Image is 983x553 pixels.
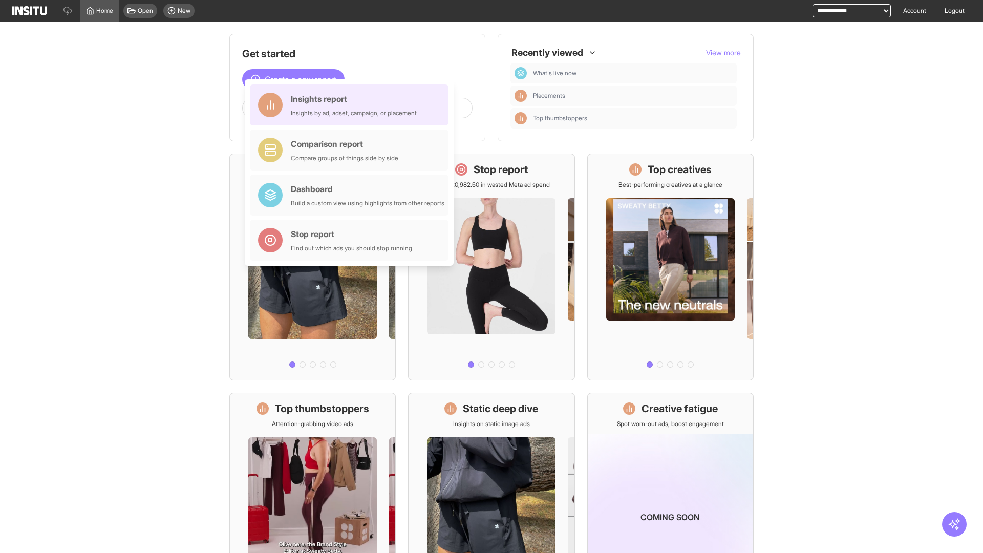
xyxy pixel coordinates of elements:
[265,73,336,86] span: Create a new report
[515,90,527,102] div: Insights
[242,47,473,61] h1: Get started
[533,114,733,122] span: Top thumbstoppers
[291,183,444,195] div: Dashboard
[533,69,733,77] span: What's live now
[706,48,741,58] button: View more
[272,420,353,428] p: Attention-grabbing video ads
[96,7,113,15] span: Home
[178,7,190,15] span: New
[474,162,528,177] h1: Stop report
[138,7,153,15] span: Open
[706,48,741,57] span: View more
[291,199,444,207] div: Build a custom view using highlights from other reports
[433,181,550,189] p: Save £20,982.50 in wasted Meta ad spend
[408,154,574,380] a: Stop reportSave £20,982.50 in wasted Meta ad spend
[229,154,396,380] a: What's live nowSee all active ads instantly
[533,69,576,77] span: What's live now
[291,138,398,150] div: Comparison report
[648,162,712,177] h1: Top creatives
[291,93,417,105] div: Insights report
[242,69,345,90] button: Create a new report
[515,112,527,124] div: Insights
[291,244,412,252] div: Find out which ads you should stop running
[291,109,417,117] div: Insights by ad, adset, campaign, or placement
[291,228,412,240] div: Stop report
[587,154,754,380] a: Top creativesBest-performing creatives at a glance
[533,114,587,122] span: Top thumbstoppers
[291,154,398,162] div: Compare groups of things side by side
[453,420,530,428] p: Insights on static image ads
[463,401,538,416] h1: Static deep dive
[533,92,565,100] span: Placements
[12,6,47,15] img: Logo
[515,67,527,79] div: Dashboard
[618,181,722,189] p: Best-performing creatives at a glance
[275,401,369,416] h1: Top thumbstoppers
[533,92,733,100] span: Placements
